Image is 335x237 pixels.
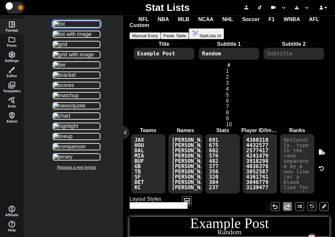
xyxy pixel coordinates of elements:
span: photo_library [8,81,16,89]
div: 8 [226,110,232,116]
div: 1 [226,68,232,74]
input: Custom [322,16,327,21]
label: Ranks [279,128,316,133]
span: AFL [309,16,319,22]
img: list with image [53,31,92,37]
img: lineup [53,133,73,139]
div: 6 [226,98,232,104]
input: Soccer [237,16,241,21]
span: redo [283,203,291,211]
span: help [8,220,16,228]
textarea: 4360310 4432577 2577417 4241479 3918298 4036378 3052587 4361741 3046779 3139477 [243,134,277,193]
button: StatLists AI [189,28,224,39]
img: grid [53,42,68,47]
input: WNBA [278,16,283,21]
span: NCAA [198,16,213,22]
img: tier [53,62,66,68]
label: Teams [129,128,167,133]
h2: Random [129,229,329,236]
span: space_dashboard [8,20,16,28]
textarea: Example Post [134,48,194,60]
span: NHL [222,16,233,22]
div: 9 [226,116,232,122]
div: 5 [226,92,232,98]
label: Stats [204,128,241,133]
button: Paste Table [161,32,189,39]
img: scores [53,82,74,88]
input: NCAA [193,16,197,21]
textarea: [PERSON_NAME] [PERSON_NAME] [PERSON_NAME] [PERSON_NAME] [PERSON_NAME] [PERSON_NAME] [PERSON_NAME]... [168,134,202,193]
img: chart [53,113,70,119]
span: NFL [138,16,149,22]
span: F1 [268,16,275,22]
img: highlight [53,123,78,129]
span: undo [271,203,279,211]
h1: Stat Lists [145,2,190,13]
span: settings [8,51,16,59]
input: MLB [172,16,177,21]
label: Names [167,128,204,133]
img: jersey [53,154,73,160]
img: bracket [53,72,76,78]
div: 2 [226,74,232,80]
span: shield_person [8,111,16,119]
input: NBA [152,16,156,21]
textarea: 691 675 602 576 482 377 356 320 304 237 [206,134,239,193]
img: comparison [53,144,86,150]
input: NHL [217,16,221,21]
img: list [53,21,65,27]
img: matchup [53,93,79,99]
button: Manual Entry [129,32,161,39]
div: Layout Styles [129,196,179,202]
div: 4 [226,86,232,92]
textarea: Random [199,48,259,60]
span: view_agenda [183,197,191,205]
span: Custom [129,22,149,28]
input: AFL [303,16,308,21]
label: # [228,62,231,68]
label: Subtitle 2 [262,41,326,47]
div: 10 [226,122,232,128]
span: MLB [178,16,189,22]
div: 7 [226,104,232,110]
label: Player ID/Image URL [241,128,279,133]
a: Request a new format [27,162,126,173]
span: folder [8,36,16,44]
input: NFL [133,16,137,21]
span: Soccer [242,16,260,22]
label: Title [131,41,196,47]
h1: Example Post [129,216,329,230]
button: undo [271,202,280,211]
span: monetization_on [8,205,16,213]
input: F1 [263,16,267,21]
img: grid with image [53,52,94,58]
div: 3 [226,80,232,86]
span: brush [8,66,16,74]
span: NBA [157,16,169,22]
span: WNBA [284,16,300,22]
img: news/quote [53,103,86,109]
label: Subtitle 1 [196,41,261,47]
span: query_stats [8,96,16,104]
button: redo [283,202,292,211]
textarea: JAX HOU DAL MIA BUF GB TB SF DET KC [131,134,165,193]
